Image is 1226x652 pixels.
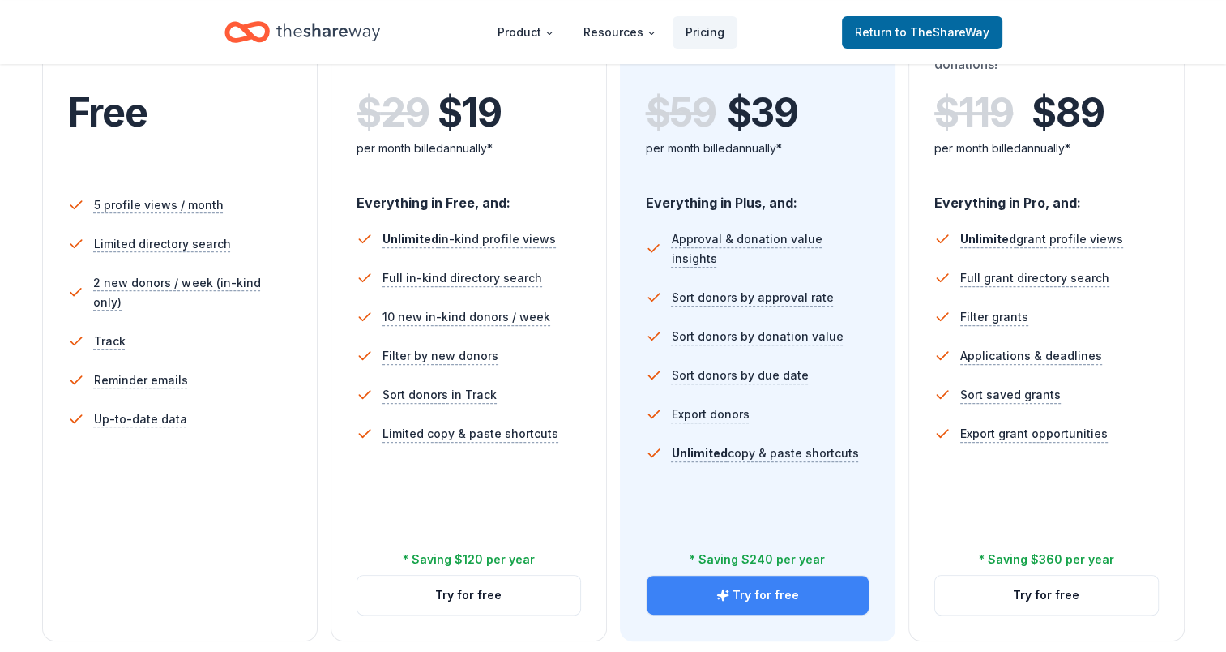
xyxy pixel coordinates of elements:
span: in-kind profile views [382,232,556,246]
span: Sort donors in Track [382,385,497,405]
span: Applications & deadlines [960,346,1102,366]
span: Full in-kind directory search [382,268,542,288]
span: Unlimited [672,446,728,460]
span: Sort donors by approval rate [672,288,834,307]
button: Try for free [647,576,869,615]
button: Try for free [357,576,580,615]
button: Try for free [935,576,1158,615]
a: Home [224,13,380,51]
div: * Saving $120 per year [403,550,535,569]
span: Sort saved grants [960,385,1061,405]
span: Filter grants [960,307,1028,327]
div: per month billed annually* [357,139,581,158]
a: Pricing [673,16,737,49]
div: * Saving $360 per year [979,550,1114,569]
span: Free [68,88,147,136]
span: Approval & donation value insights [671,229,869,268]
span: $ 19 [438,90,501,135]
div: Everything in Pro, and: [934,179,1159,213]
span: copy & paste shortcuts [672,446,859,460]
span: Limited copy & paste shortcuts [382,424,558,444]
a: Returnto TheShareWay [842,16,1002,49]
span: 5 profile views / month [94,195,224,215]
span: Unlimited [382,232,438,246]
span: Return [855,23,989,42]
span: 2 new donors / week (in-kind only) [93,273,292,312]
button: Resources [570,16,669,49]
span: Sort donors by donation value [672,327,844,346]
span: Full grant directory search [960,268,1109,288]
nav: Main [485,13,737,51]
span: Up-to-date data [94,410,187,429]
div: per month billed annually* [934,139,1159,158]
span: Sort donors by due date [672,366,809,385]
button: Product [485,16,567,49]
span: Unlimited [960,232,1016,246]
span: Export donors [672,405,750,424]
div: Everything in Free, and: [357,179,581,213]
span: Filter by new donors [382,346,498,366]
span: $ 89 [1032,90,1104,135]
span: Export grant opportunities [960,424,1108,444]
span: $ 39 [727,90,798,135]
span: grant profile views [960,232,1123,246]
span: Reminder emails [94,371,188,390]
span: Track [94,332,126,351]
span: Limited directory search [94,234,231,254]
span: to TheShareWay [895,25,989,39]
span: 10 new in-kind donors / week [382,307,550,327]
div: * Saving $240 per year [690,550,825,569]
div: per month billed annually* [646,139,870,158]
div: Everything in Plus, and: [646,179,870,213]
